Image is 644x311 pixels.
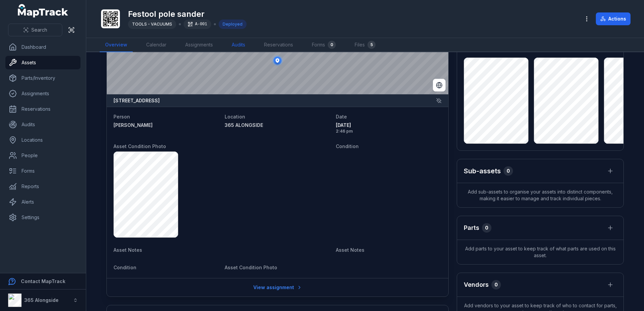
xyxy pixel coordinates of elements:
[349,38,381,52] a: Files5
[18,4,68,18] a: MapTrack
[219,20,247,29] div: Deployed
[128,9,247,20] h1: Festool pole sander
[5,71,80,85] a: Parts/Inventory
[5,149,80,162] a: People
[464,280,489,289] h3: Vendors
[31,27,47,33] span: Search
[114,143,166,149] span: Asset Condition Photo
[336,143,359,149] span: Condition
[100,38,133,52] a: Overview
[114,114,130,119] span: Person
[249,281,307,294] a: View assignment
[225,265,277,270] span: Asset Condition Photo
[5,133,80,147] a: Locations
[367,41,376,49] div: 5
[5,195,80,209] a: Alerts
[114,122,219,129] a: [PERSON_NAME]
[307,38,341,52] a: Forms0
[5,211,80,224] a: Settings
[114,265,136,270] span: Condition
[433,79,446,92] button: Switch to Satellite View
[328,41,336,49] div: 0
[5,87,80,100] a: Assignments
[225,122,263,128] span: 365 ALONGSIDE
[24,297,59,303] strong: 365 Alongside
[132,22,172,27] span: TOOLS - VACUUMS
[5,118,80,131] a: Audits
[464,166,501,176] h2: Sub-assets
[336,122,442,134] time: 26/09/2025, 2:46:30 pm
[5,164,80,178] a: Forms
[464,223,479,233] h3: Parts
[336,122,442,129] span: [DATE]
[114,247,142,253] span: Asset Notes
[491,280,501,289] div: 0
[114,97,160,104] strong: [STREET_ADDRESS]
[225,122,330,129] a: 365 ALONGSIDE
[482,223,491,233] div: 0
[226,38,251,52] a: Audits
[457,240,623,264] span: Add parts to your asset to keep track of what parts are used on this asset.
[107,27,448,94] canvas: Map
[457,183,623,207] span: Add sub-assets to organise your assets into distinct components, making it easier to manage and t...
[8,24,62,36] button: Search
[21,278,65,284] strong: Contact MapTrack
[504,166,513,176] div: 0
[5,102,80,116] a: Reservations
[259,38,298,52] a: Reservations
[336,114,347,119] span: Date
[336,129,442,134] span: 2:46 pm
[5,40,80,54] a: Dashboard
[5,180,80,193] a: Reports
[225,114,245,119] span: Location
[596,12,631,25] button: Actions
[180,38,218,52] a: Assignments
[5,56,80,69] a: Assets
[336,247,364,253] span: Asset Notes
[184,20,211,29] div: A-001
[141,38,172,52] a: Calendar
